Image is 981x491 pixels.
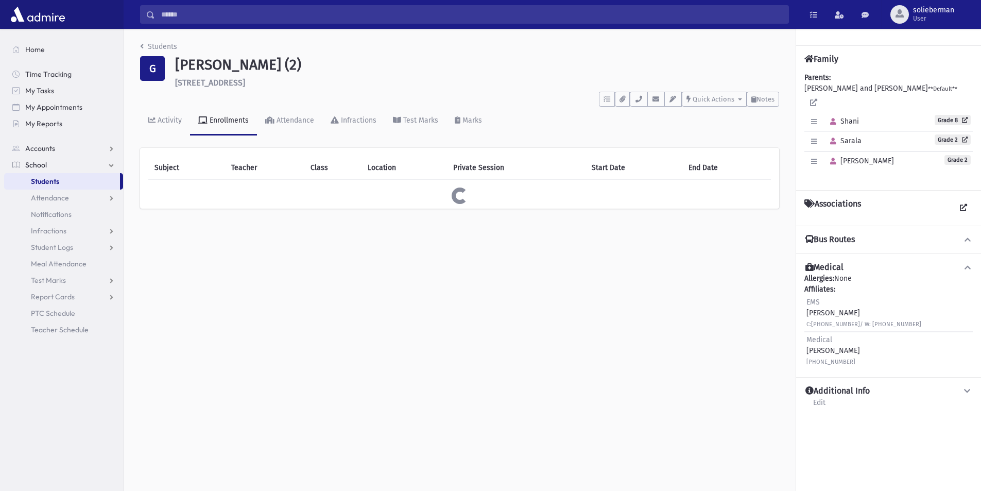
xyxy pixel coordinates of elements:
span: Infractions [31,226,66,235]
a: Student Logs [4,239,123,256]
span: Accounts [25,144,55,153]
th: Start Date [586,156,682,180]
span: School [25,160,47,170]
button: Quick Actions [682,92,747,107]
a: Infractions [4,223,123,239]
span: PTC Schedule [31,309,75,318]
a: Enrollments [190,107,257,136]
b: Allergies: [804,274,834,283]
th: Private Session [447,156,586,180]
a: Grade 8 [935,115,971,125]
div: [PERSON_NAME] [806,297,921,329]
span: Test Marks [31,276,66,285]
div: None [804,273,973,369]
div: Activity [156,116,182,125]
a: Activity [140,107,190,136]
a: My Reports [4,115,123,132]
h4: Medical [805,262,844,273]
a: Infractions [322,107,385,136]
a: PTC Schedule [4,305,123,321]
div: Attendance [274,116,314,125]
th: Class [304,156,362,180]
span: Medical [806,335,832,344]
button: Notes [747,92,779,107]
div: G [140,56,165,81]
h6: [STREET_ADDRESS] [175,78,779,88]
span: EMS [806,298,820,307]
h4: Associations [804,199,861,217]
a: Grade 2 [935,134,971,145]
button: Medical [804,262,973,273]
span: solieberman [913,6,954,14]
img: AdmirePro [8,4,67,25]
a: Marks [446,107,490,136]
button: Additional Info [804,386,973,397]
div: Infractions [339,116,376,125]
div: [PERSON_NAME] [806,334,860,367]
h4: Family [804,54,838,64]
a: Accounts [4,140,123,157]
span: Teacher Schedule [31,325,89,334]
span: Students [31,177,59,186]
a: Notifications [4,206,123,223]
span: Home [25,45,45,54]
span: My Appointments [25,103,82,112]
b: Affiliates: [804,285,835,294]
a: Time Tracking [4,66,123,82]
a: View all Associations [954,199,973,217]
span: Student Logs [31,243,73,252]
span: Notifications [31,210,72,219]
div: Test Marks [401,116,438,125]
th: End Date [682,156,771,180]
span: Grade 2 [944,155,971,165]
small: [PHONE_NUMBER] [806,359,855,365]
a: Teacher Schedule [4,321,123,338]
a: School [4,157,123,173]
span: [PERSON_NAME] [825,157,894,165]
input: Search [155,5,788,24]
a: My Tasks [4,82,123,99]
span: User [913,14,954,23]
div: Marks [460,116,482,125]
span: Meal Attendance [31,259,87,268]
h4: Additional Info [805,386,870,397]
span: Report Cards [31,292,75,301]
a: Attendance [257,107,322,136]
small: C:[PHONE_NUMBER]/ W: [PHONE_NUMBER] [806,321,921,328]
button: Bus Routes [804,234,973,245]
span: Sarala [825,137,862,145]
th: Location [362,156,447,180]
div: Enrollments [208,116,249,125]
a: My Appointments [4,99,123,115]
a: Test Marks [4,272,123,289]
a: Home [4,41,123,58]
h4: Bus Routes [805,234,855,245]
th: Subject [148,156,225,180]
div: [PERSON_NAME] and [PERSON_NAME] [804,72,973,182]
a: Edit [813,397,826,415]
h1: [PERSON_NAME] (2) [175,56,779,74]
th: Teacher [225,156,304,180]
a: Students [140,42,177,51]
a: Attendance [4,190,123,206]
a: Meal Attendance [4,256,123,272]
b: Parents: [804,73,831,82]
a: Students [4,173,120,190]
span: Shani [825,117,859,126]
nav: breadcrumb [140,41,177,56]
a: Report Cards [4,289,123,305]
span: My Tasks [25,86,54,95]
span: Quick Actions [693,95,734,103]
a: Test Marks [385,107,446,136]
span: Time Tracking [25,70,72,79]
span: Attendance [31,193,69,202]
span: My Reports [25,119,62,128]
span: Notes [756,95,775,103]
